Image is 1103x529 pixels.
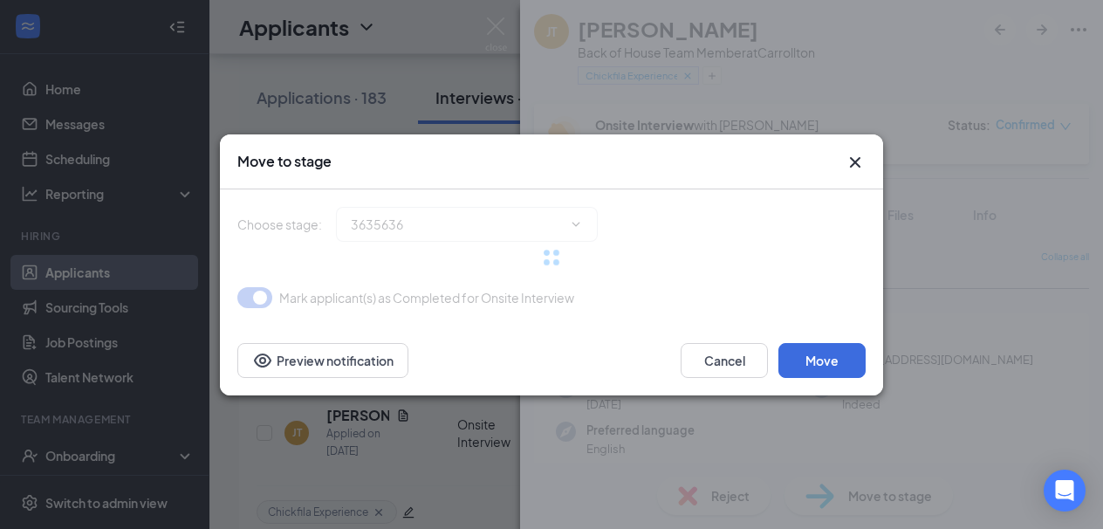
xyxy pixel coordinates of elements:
[845,152,866,173] svg: Cross
[237,152,332,171] h3: Move to stage
[237,343,408,378] button: Preview notificationEye
[252,350,273,371] svg: Eye
[681,343,768,378] button: Cancel
[1044,470,1086,512] div: Open Intercom Messenger
[778,343,866,378] button: Move
[845,152,866,173] button: Close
